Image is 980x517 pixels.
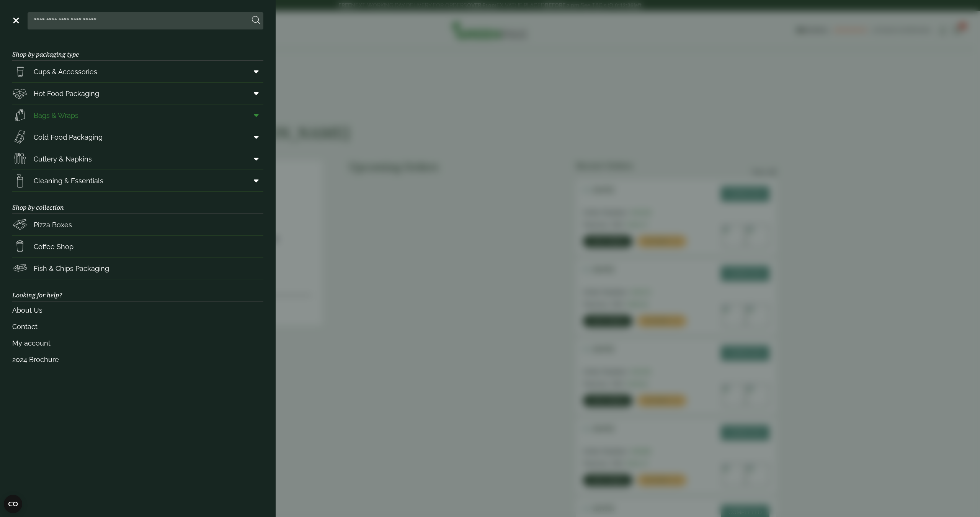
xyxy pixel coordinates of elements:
img: Cutlery.svg [12,151,28,166]
a: Fish & Chips Packaging [12,258,263,279]
a: Pizza Boxes [12,214,263,235]
img: Sandwich_box.svg [12,129,28,145]
a: Cutlery & Napkins [12,148,263,170]
button: Open CMP widget [4,495,22,513]
a: About Us [12,302,263,318]
span: Cold Food Packaging [34,132,103,142]
img: open-wipe.svg [12,173,28,188]
span: Hot Food Packaging [34,88,99,99]
span: Cups & Accessories [34,67,97,77]
span: Cleaning & Essentials [34,176,103,186]
a: Cold Food Packaging [12,126,263,148]
a: My account [12,335,263,351]
img: Deli_box.svg [12,86,28,101]
a: Cups & Accessories [12,61,263,82]
h3: Shop by collection [12,192,263,214]
span: Coffee Shop [34,241,73,252]
span: Cutlery & Napkins [34,154,92,164]
a: 2024 Brochure [12,351,263,368]
img: Paper_carriers.svg [12,108,28,123]
h3: Shop by packaging type [12,39,263,61]
a: Cleaning & Essentials [12,170,263,191]
span: Fish & Chips Packaging [34,263,109,274]
span: Bags & Wraps [34,110,78,121]
a: Hot Food Packaging [12,83,263,104]
span: Pizza Boxes [34,220,72,230]
img: HotDrink_paperCup.svg [12,239,28,254]
a: Bags & Wraps [12,104,263,126]
img: FishNchip_box.svg [12,261,28,276]
img: PintNhalf_cup.svg [12,64,28,79]
img: Pizza_boxes.svg [12,217,28,232]
a: Coffee Shop [12,236,263,257]
a: Contact [12,318,263,335]
h3: Looking for help? [12,279,263,302]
